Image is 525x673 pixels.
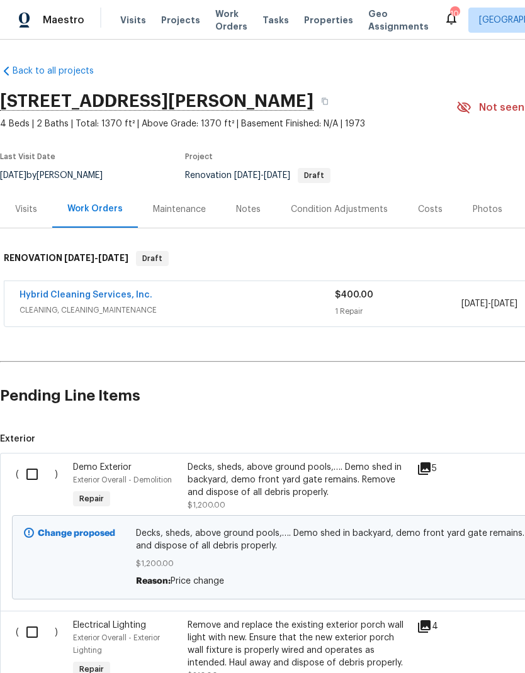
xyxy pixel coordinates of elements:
[4,251,128,266] h6: RENOVATION
[262,16,289,25] span: Tasks
[335,291,373,299] span: $400.00
[98,253,128,262] span: [DATE]
[368,8,429,33] span: Geo Assignments
[188,501,225,509] span: $1,200.00
[417,619,466,634] div: 4
[120,14,146,26] span: Visits
[171,577,224,586] span: Price change
[64,253,94,262] span: [DATE]
[473,203,502,216] div: Photos
[461,298,517,310] span: -
[335,305,461,318] div: 1 Repair
[234,171,290,180] span: -
[67,203,123,215] div: Work Orders
[491,299,517,308] span: [DATE]
[12,457,69,515] div: ( )
[161,14,200,26] span: Projects
[137,252,167,265] span: Draft
[299,172,329,179] span: Draft
[304,14,353,26] span: Properties
[461,299,488,308] span: [DATE]
[234,171,261,180] span: [DATE]
[236,203,261,216] div: Notes
[20,291,152,299] a: Hybrid Cleaning Services, Inc.
[38,529,115,538] b: Change proposed
[418,203,443,216] div: Costs
[74,492,109,505] span: Repair
[291,203,388,216] div: Condition Adjustments
[73,621,146,630] span: Electrical Lighting
[417,461,466,476] div: 5
[313,90,336,113] button: Copy Address
[73,463,132,472] span: Demo Exterior
[73,476,172,484] span: Exterior Overall - Demolition
[185,171,330,180] span: Renovation
[136,577,171,586] span: Reason:
[188,461,409,499] div: Decks, sheds, above ground pools,…. Demo shed in backyard, demo front yard gate remains. Remove a...
[43,14,84,26] span: Maestro
[15,203,37,216] div: Visits
[185,153,213,160] span: Project
[188,619,409,669] div: Remove and replace the existing exterior porch wall light with new. Ensure that the new exterior ...
[64,253,128,262] span: -
[215,8,247,33] span: Work Orders
[20,304,335,316] span: CLEANING, CLEANING_MAINTENANCE
[264,171,290,180] span: [DATE]
[73,634,160,654] span: Exterior Overall - Exterior Lighting
[153,203,206,216] div: Maintenance
[450,8,459,20] div: 10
